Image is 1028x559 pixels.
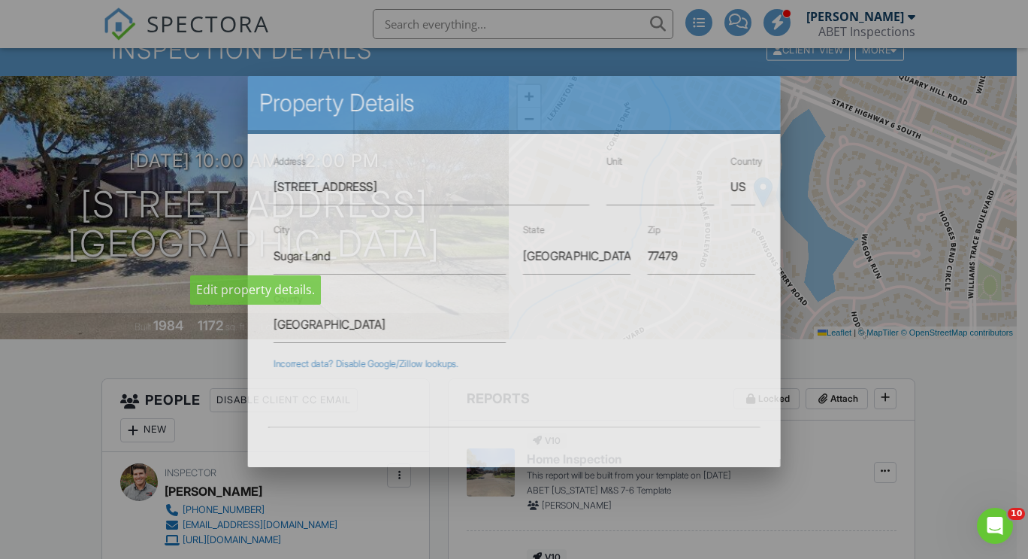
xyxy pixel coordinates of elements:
span: 10 [1008,508,1025,520]
label: Zip [647,224,660,235]
h2: Property Details [259,88,769,118]
label: Unit [606,156,622,167]
label: County [273,293,302,305]
label: Country [730,156,762,167]
label: City [273,224,289,235]
label: Address [273,156,304,167]
label: State [522,224,543,235]
iframe: Intercom live chat [977,508,1013,544]
div: Incorrect data? Disable Google/Zillow lookups. [273,358,754,370]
